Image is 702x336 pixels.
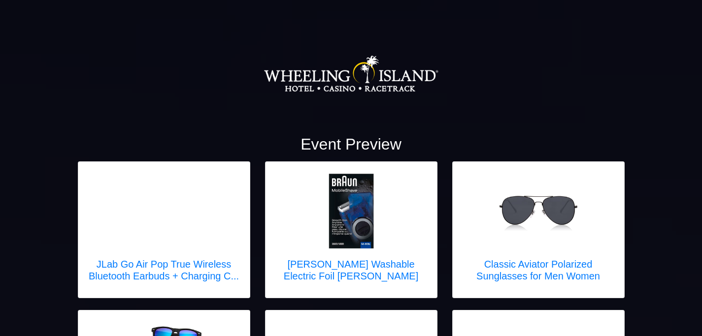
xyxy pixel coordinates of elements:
[499,172,578,250] img: Classic Aviator Polarized Sunglasses for Men Women
[78,135,625,153] h2: Event Preview
[275,172,427,288] a: Braun Washable Electric Foil Shaver [PERSON_NAME] Washable Electric Foil [PERSON_NAME]
[88,258,240,282] h5: JLab Go Air Pop True Wireless Bluetooth Earbuds + Charging C...
[264,25,439,123] img: Logo
[275,258,427,282] h5: [PERSON_NAME] Washable Electric Foil [PERSON_NAME]
[88,172,240,288] a: JLab Go Air Pop True Wireless Bluetooth Earbuds + Charging C...
[463,258,614,282] h5: Classic Aviator Polarized Sunglasses for Men Women
[312,172,391,250] img: Braun Washable Electric Foil Shaver
[463,172,614,288] a: Classic Aviator Polarized Sunglasses for Men Women Classic Aviator Polarized Sunglasses for Men W...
